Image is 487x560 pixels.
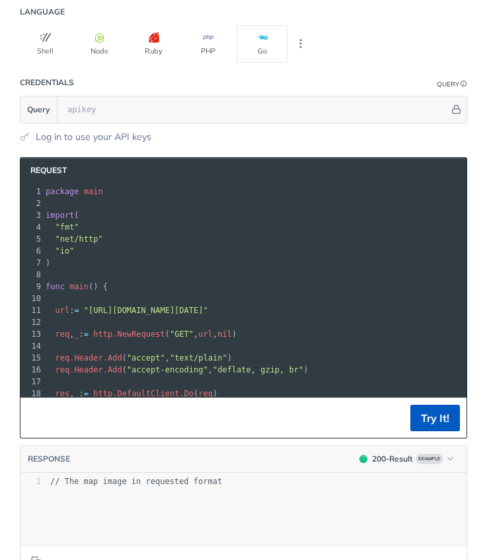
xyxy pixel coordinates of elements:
[410,405,460,431] button: Try It!
[84,306,208,315] span: "[URL][DOMAIN_NAME][DATE]"
[20,186,43,197] div: 1
[46,365,309,374] span: ( , )
[74,25,125,63] button: Node
[20,293,43,304] div: 10
[24,164,67,176] span: Request
[46,353,232,363] span: ( , )
[46,282,108,291] span: () {
[128,25,179,63] button: Ruby
[20,352,43,364] div: 15
[46,187,79,196] span: package
[46,306,208,315] span: :
[55,365,69,374] span: req
[179,389,184,398] span: .
[127,353,165,363] span: "accept"
[353,452,460,466] button: 200200-ResultExample
[55,223,79,232] span: "fmt"
[359,455,367,463] span: 200
[36,130,151,144] a: Log in to use your API keys
[74,365,102,374] span: Header
[55,246,74,256] span: "io"
[170,330,194,339] span: "GET"
[170,353,227,363] span: "text/plain"
[182,25,233,63] button: PHP
[27,104,50,116] span: Query
[20,340,43,352] div: 14
[117,389,179,398] span: DefaultClient
[74,330,79,339] span: _
[20,269,43,281] div: 8
[437,79,467,89] div: QueryInformation
[55,353,69,363] span: req
[449,103,463,116] button: Hide
[198,330,213,339] span: url
[20,96,57,123] button: Query
[61,96,449,123] input: apikey
[55,389,69,398] span: res
[69,353,74,363] span: .
[27,452,71,466] button: RESPONSE
[93,330,112,339] span: http
[20,77,74,88] div: Credentials
[372,453,413,465] div: 200 - Result
[20,245,43,257] div: 6
[20,6,65,18] div: Language
[50,477,222,486] span: // The map image in requested format
[93,389,112,398] span: http
[55,330,69,339] span: req
[20,476,41,487] div: 1
[46,282,65,291] span: func
[108,365,122,374] span: Add
[184,389,194,398] span: Do
[69,365,74,374] span: .
[20,316,43,328] div: 12
[84,330,89,339] span: =
[416,454,443,464] span: Example
[112,330,117,339] span: .
[217,330,232,339] span: nil
[237,25,287,63] button: Go
[103,365,108,374] span: .
[46,211,74,220] span: import
[20,209,43,221] div: 3
[437,79,459,89] div: Query
[46,330,237,339] span: , : ( , , )
[27,408,46,428] button: Copy to clipboard
[84,389,89,398] span: =
[295,38,307,50] svg: More ellipsis
[84,187,103,196] span: main
[74,389,79,398] span: _
[20,304,43,316] div: 11
[20,233,43,245] div: 5
[20,257,43,269] div: 7
[55,234,102,244] span: "net/http"
[74,353,102,363] span: Header
[213,365,303,374] span: "deflate, gzip, br"
[291,34,311,53] button: More Languages
[20,388,43,400] div: 18
[74,306,79,315] span: =
[20,221,43,233] div: 4
[20,25,71,63] button: Shell
[46,211,79,220] span: (
[127,365,208,374] span: "accept-encoding"
[69,282,89,291] span: main
[117,330,165,339] span: NewRequest
[108,353,122,363] span: Add
[20,197,43,209] div: 2
[46,258,50,267] span: )
[20,281,43,293] div: 9
[112,389,117,398] span: .
[461,81,467,87] i: Information
[46,389,217,398] span: , : ( )
[20,364,43,376] div: 16
[20,376,43,388] div: 17
[103,353,108,363] span: .
[198,389,213,398] span: req
[20,328,43,340] div: 13
[55,306,69,315] span: url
